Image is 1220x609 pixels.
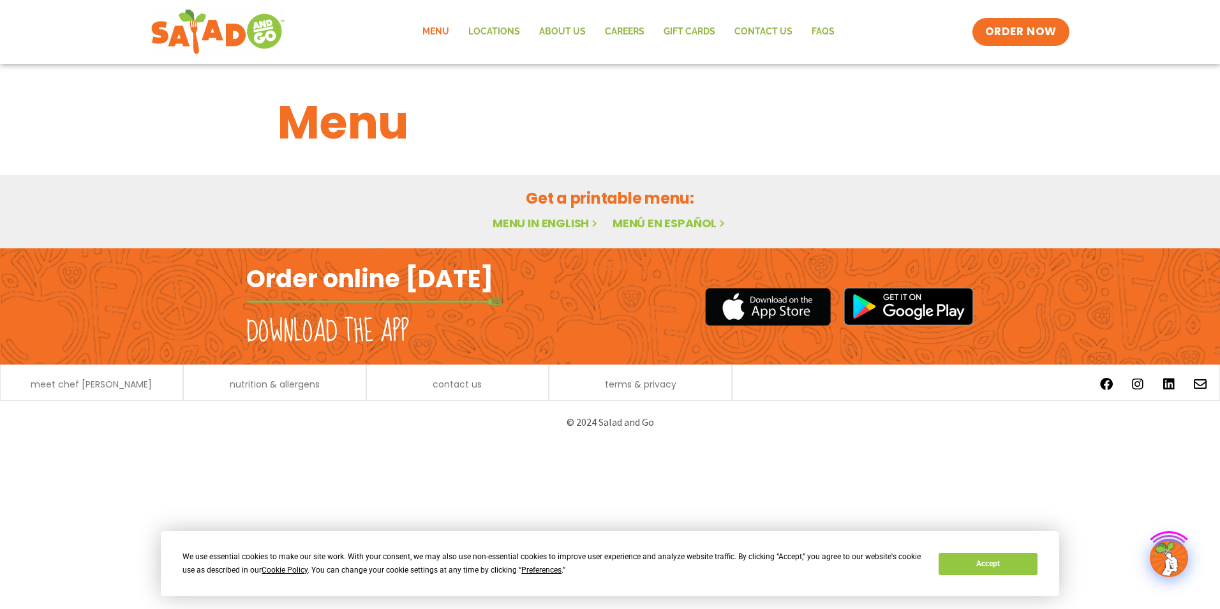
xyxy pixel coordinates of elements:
h1: Menu [278,88,942,157]
p: © 2024 Salad and Go [253,414,967,431]
h2: Download the app [246,314,409,350]
button: Accept [939,553,1037,575]
h2: Order online [DATE] [246,263,493,294]
h2: Get a printable menu: [278,187,942,209]
a: contact us [433,380,482,389]
span: Cookie Policy [262,566,308,575]
a: Contact Us [725,17,802,47]
a: Menu in English [493,215,600,231]
img: appstore [705,286,831,327]
a: meet chef [PERSON_NAME] [31,380,152,389]
div: We use essential cookies to make our site work. With your consent, we may also use non-essential ... [182,550,923,577]
a: Locations [459,17,530,47]
a: terms & privacy [605,380,676,389]
div: Cookie Consent Prompt [161,531,1059,596]
a: ORDER NOW [972,18,1069,46]
a: Menu [413,17,459,47]
a: FAQs [802,17,844,47]
a: nutrition & allergens [230,380,320,389]
span: Preferences [521,566,562,575]
a: About Us [530,17,595,47]
a: Menú en español [613,215,727,231]
img: new-SAG-logo-768×292 [151,6,285,57]
img: fork [246,298,502,305]
img: google_play [844,287,974,326]
a: GIFT CARDS [654,17,725,47]
span: ORDER NOW [985,24,1057,40]
nav: Menu [413,17,844,47]
a: Careers [595,17,654,47]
